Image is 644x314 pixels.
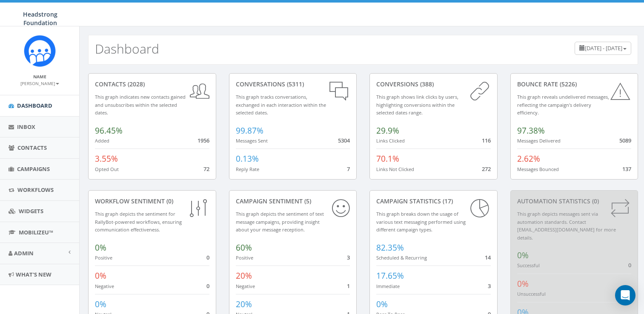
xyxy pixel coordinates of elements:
span: 82.35% [376,242,404,253]
span: (5311) [285,80,304,88]
small: Messages Sent [236,137,268,144]
small: Links Clicked [376,137,405,144]
span: 0% [95,270,106,281]
small: Links Not Clicked [376,166,414,172]
div: conversions [376,80,491,88]
span: (5) [303,197,311,205]
span: 272 [482,165,491,173]
small: Negative [236,283,255,289]
small: Messages Delivered [517,137,561,144]
span: 0% [95,299,106,310]
span: Contacts [17,144,47,151]
small: Immediate [376,283,400,289]
a: [PERSON_NAME] [20,79,59,87]
span: 60% [236,242,252,253]
span: 0% [517,278,529,289]
span: 20% [236,299,252,310]
span: 14 [485,254,491,261]
span: 2.62% [517,153,540,164]
span: 137 [622,165,631,173]
div: Workflow Sentiment [95,197,209,206]
span: 0 [628,261,631,269]
small: This graph depicts the sentiment of text message campaigns, providing insight about your message ... [236,211,324,233]
div: contacts [95,80,209,88]
span: 1956 [197,137,209,144]
div: Campaign Sentiment [236,197,350,206]
small: [PERSON_NAME] [20,80,59,86]
small: This graph breaks down the usage of various text messaging performed using different campaign types. [376,211,466,233]
span: 3 [347,254,350,261]
div: Automation Statistics [517,197,632,206]
span: Widgets [19,207,43,215]
span: (388) [418,80,434,88]
span: 5304 [338,137,350,144]
small: Messages Bounced [517,166,559,172]
span: MobilizeU™ [19,228,53,236]
span: 116 [482,137,491,144]
span: 3.55% [95,153,118,164]
span: [DATE] - [DATE] [585,44,622,52]
span: 29.9% [376,125,399,136]
div: conversations [236,80,350,88]
span: 97.38% [517,125,545,136]
span: (5226) [558,80,577,88]
span: Admin [14,249,34,257]
span: Headstrong Foundation [23,10,57,27]
small: Added [95,137,109,144]
h2: Dashboard [95,42,159,56]
span: 3 [488,282,491,290]
span: 0.13% [236,153,259,164]
span: 20% [236,270,252,281]
span: Workflows [17,186,54,194]
span: 0% [376,299,388,310]
span: (17) [441,197,453,205]
span: 72 [203,165,209,173]
img: Rally_platform_Icon_1.png [24,35,56,67]
small: Unsuccessful [517,291,546,297]
small: Positive [236,254,253,261]
small: Scheduled & Recurring [376,254,427,261]
span: 0% [517,250,529,261]
div: Campaign Statistics [376,197,491,206]
small: Negative [95,283,114,289]
small: Reply Rate [236,166,259,172]
span: 0 [206,282,209,290]
span: 17.65% [376,270,404,281]
span: 5089 [619,137,631,144]
span: Inbox [17,123,35,131]
span: (0) [165,197,173,205]
span: 7 [347,165,350,173]
span: Campaigns [17,165,50,173]
small: Opted Out [95,166,119,172]
small: This graph reveals undelivered messages, reflecting the campaign's delivery efficiency. [517,94,609,116]
span: What's New [16,271,52,278]
small: Name [33,74,46,80]
span: (2028) [126,80,145,88]
small: This graph depicts the sentiment for RallyBot-powered workflows, ensuring communication effective... [95,211,182,233]
span: 96.45% [95,125,123,136]
div: Bounce Rate [517,80,632,88]
span: 99.87% [236,125,263,136]
span: 0% [95,242,106,253]
span: Dashboard [17,102,52,109]
small: This graph indicates new contacts gained and unsubscribes within the selected dates. [95,94,186,116]
small: This graph tracks conversations, exchanged in each interaction within the selected dates. [236,94,326,116]
small: This graph shows link clicks by users, highlighting conversions within the selected dates range. [376,94,458,116]
span: 0 [206,254,209,261]
small: Positive [95,254,112,261]
div: Open Intercom Messenger [615,285,635,305]
span: 1 [347,282,350,290]
small: This graph depicts messages sent via automation standards. Contact [EMAIL_ADDRESS][DOMAIN_NAME] f... [517,211,616,241]
span: 70.1% [376,153,399,164]
small: Successful [517,262,540,268]
span: (0) [590,197,599,205]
